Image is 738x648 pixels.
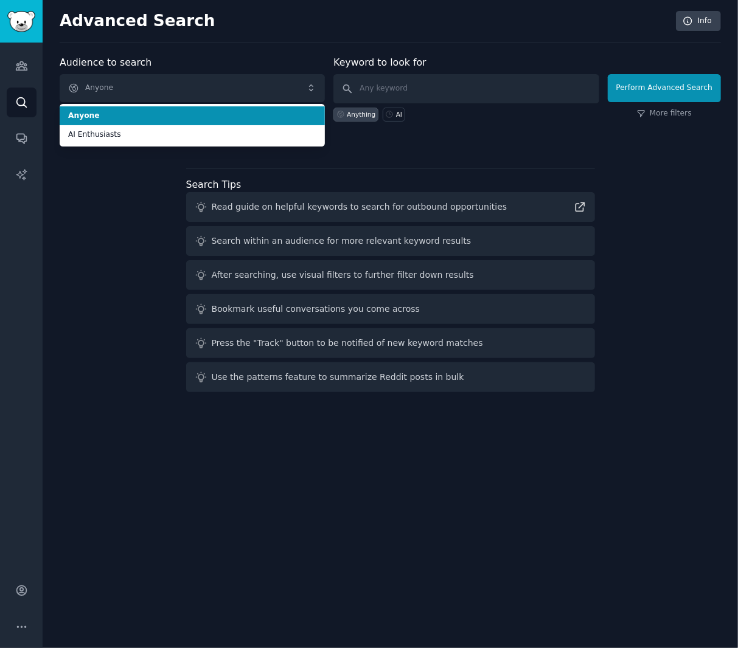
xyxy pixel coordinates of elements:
img: GummySearch logo [7,11,35,32]
label: Search Tips [186,179,242,190]
span: AI Enthusiasts [68,129,316,140]
span: Anyone [68,111,316,122]
ul: Anyone [60,104,325,146]
div: Anything [347,110,375,119]
div: Press the "Track" button to be notified of new keyword matches [212,337,483,350]
button: Perform Advanced Search [608,74,721,102]
input: Any keyword [333,74,599,103]
label: Audience to search [60,57,151,68]
div: Read guide on helpful keywords to search for outbound opportunities [212,201,507,213]
a: Info [676,11,721,32]
a: More filters [637,108,692,119]
div: After searching, use visual filters to further filter down results [212,269,474,281]
label: Keyword to look for [333,57,426,68]
div: Use the patterns feature to summarize Reddit posts in bulk [212,371,464,384]
h2: Advanced Search [60,12,669,31]
div: Search within an audience for more relevant keyword results [212,235,472,247]
button: Anyone [60,74,325,102]
div: Bookmark useful conversations you come across [212,303,420,315]
div: AI [396,110,402,119]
